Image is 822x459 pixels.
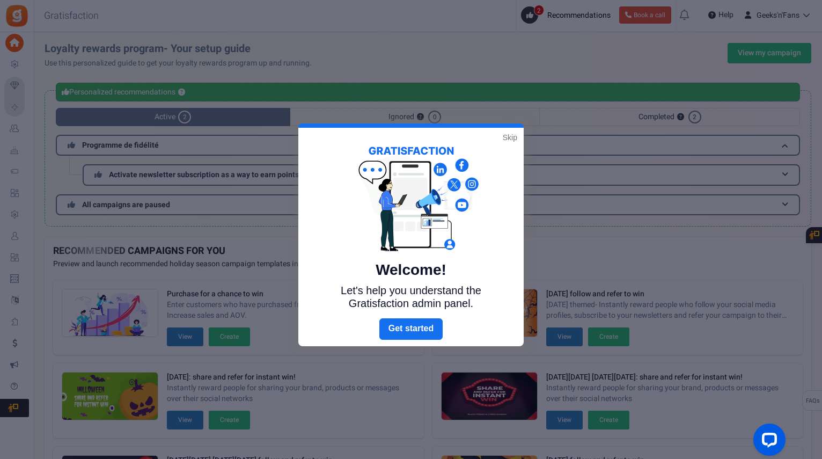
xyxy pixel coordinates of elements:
[322,261,500,279] h5: Welcome!
[503,132,517,143] a: Skip
[322,284,500,310] p: Let's help you understand the Gratisfaction admin panel.
[379,318,443,340] a: Next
